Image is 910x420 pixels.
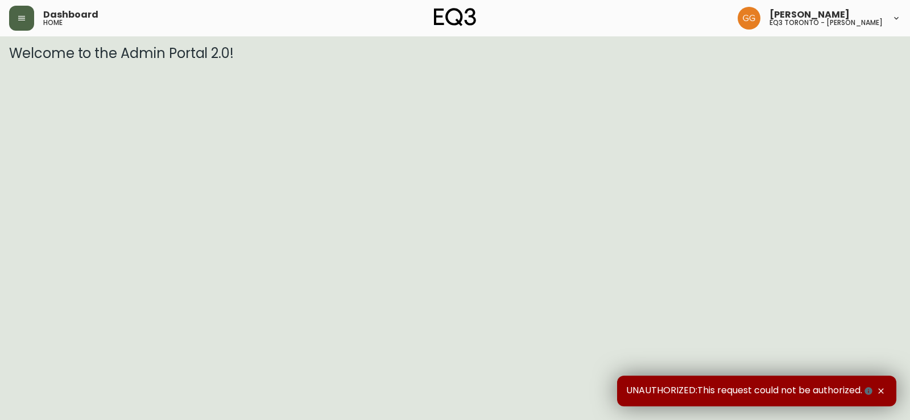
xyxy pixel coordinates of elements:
[770,19,883,26] h5: eq3 toronto - [PERSON_NAME]
[626,385,875,397] span: UNAUTHORIZED:This request could not be authorized.
[770,10,850,19] span: [PERSON_NAME]
[43,19,63,26] h5: home
[434,8,476,26] img: logo
[738,7,760,30] img: dbfc93a9366efef7dcc9a31eef4d00a7
[9,45,901,61] h3: Welcome to the Admin Portal 2.0!
[43,10,98,19] span: Dashboard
